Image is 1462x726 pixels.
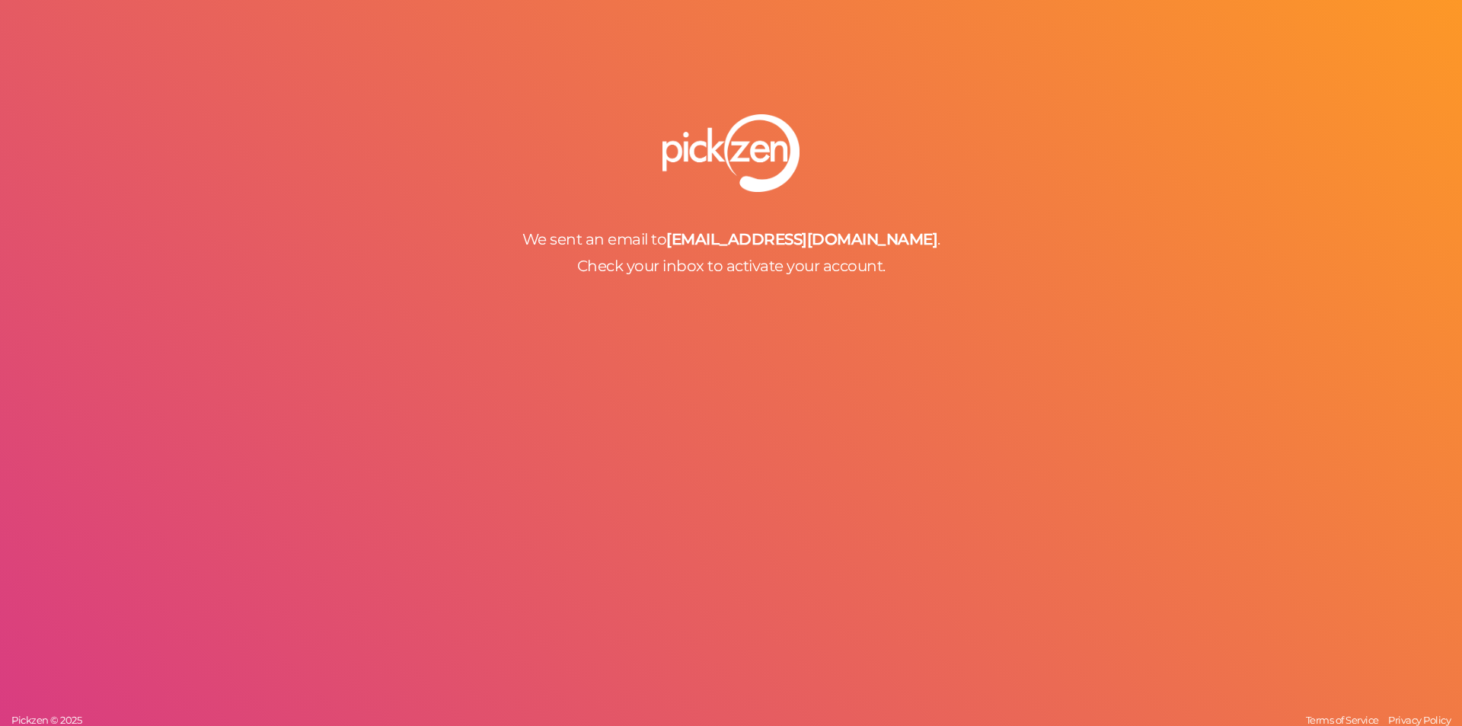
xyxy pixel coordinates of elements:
[937,230,940,248] span: .
[522,230,667,248] span: We sent an email to
[1302,714,1383,726] a: Terms of Service
[577,257,886,275] span: Check your inbox to activate your account.
[662,114,800,192] img: pz-logo-white.png
[1384,714,1454,726] a: Privacy Policy
[8,714,85,726] a: Pickzen © 2025
[1306,714,1379,726] span: Terms of Service
[666,230,937,248] b: [EMAIL_ADDRESS][DOMAIN_NAME]
[1388,714,1451,726] span: Privacy Policy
